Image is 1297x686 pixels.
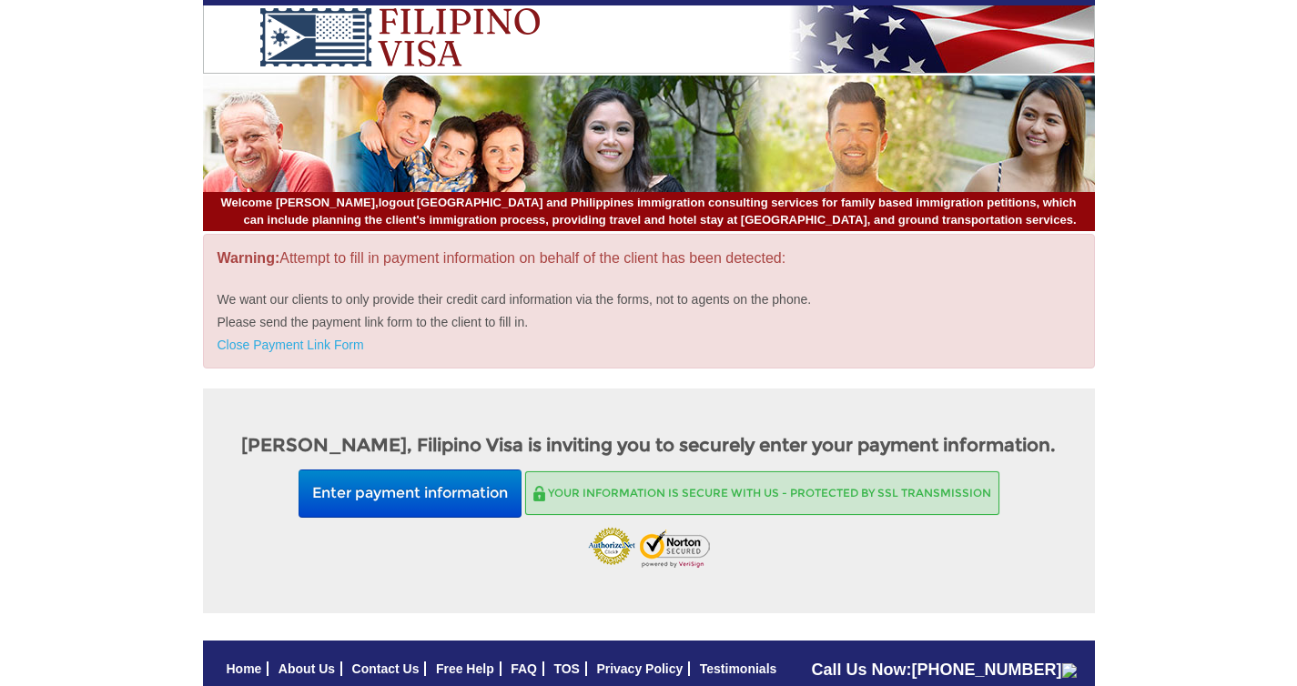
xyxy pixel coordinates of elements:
a: Click to Call [1062,661,1077,679]
strong: Warning: [218,250,280,266]
img: Authorize [588,527,636,570]
a: Free Help [436,661,494,676]
a: TOS [553,661,580,676]
span: Welcome [PERSON_NAME], [221,195,415,212]
a: FAQ [511,661,537,676]
a: About Us [279,661,335,676]
button: Enter payment information [299,469,522,518]
p: We want our clients to only provide their credit card information via the forms, not to agents on... [218,290,1080,308]
a: Contact Us [352,661,420,676]
p: Please send the payment link form to the client to fill in. [218,313,1080,331]
img: Norton Scured [640,530,710,568]
a: logout [379,196,415,209]
a: Close Payment Link Form [218,338,364,352]
img: voice-icon.svg [1062,663,1077,678]
strong: [PERSON_NAME], Filipino Visa is inviting you to securely enter your payment information. [241,434,1056,456]
div: Attempt to fill in payment information on behalf of the client has been detected: [203,234,1095,368]
a: Privacy Policy [596,661,683,676]
a: Home [227,661,262,676]
span: [GEOGRAPHIC_DATA] and Philippines immigration consulting services for family based immigration pe... [221,195,1077,228]
img: Secure [533,486,545,501]
a: [PHONE_NUMBER] [911,661,1061,679]
span: Your information is secure with us - Protected by SSL transmission [548,486,991,499]
a: Testimonials [700,661,777,676]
